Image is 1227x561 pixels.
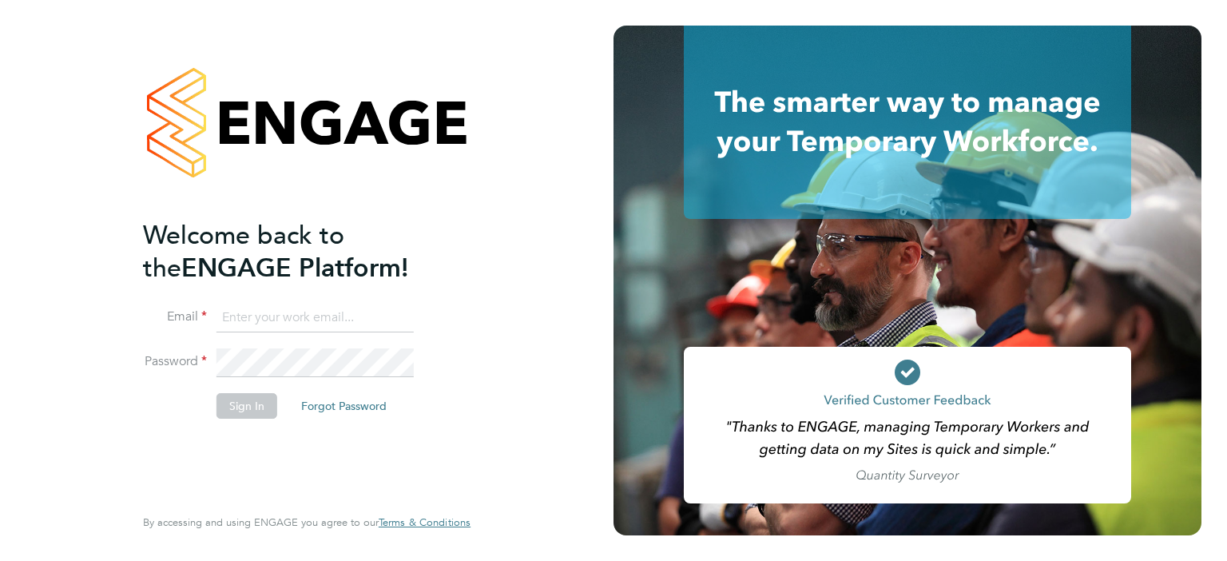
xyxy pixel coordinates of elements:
[216,393,277,419] button: Sign In
[143,515,471,529] span: By accessing and using ENGAGE you agree to our
[143,353,207,370] label: Password
[216,304,414,332] input: Enter your work email...
[143,219,455,284] h2: ENGAGE Platform!
[379,516,471,529] a: Terms & Conditions
[143,220,344,284] span: Welcome back to the
[379,515,471,529] span: Terms & Conditions
[143,308,207,325] label: Email
[288,393,399,419] button: Forgot Password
